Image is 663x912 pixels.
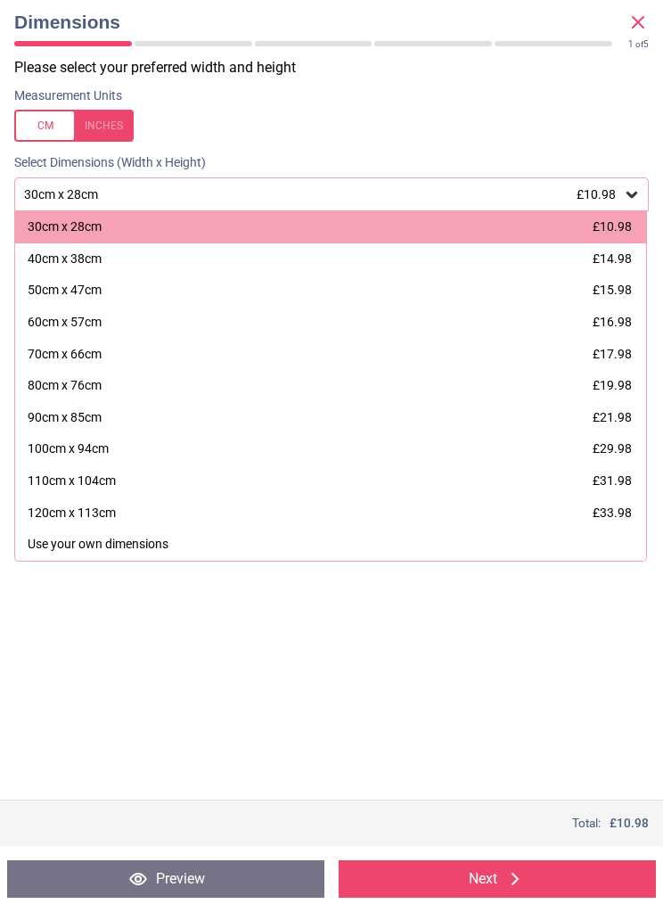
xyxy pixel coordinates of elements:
[7,860,324,898] button: Preview
[610,815,649,832] span: £
[28,377,102,395] div: 80cm x 76cm
[593,441,632,456] span: £29.98
[14,9,627,35] span: Dimensions
[593,315,632,329] span: £16.98
[28,314,102,332] div: 60cm x 57cm
[14,815,649,832] div: Total:
[593,283,632,297] span: £15.98
[28,472,116,490] div: 110cm x 104cm
[577,187,616,201] span: £10.98
[22,187,623,202] div: 30cm x 28cm
[628,39,634,49] span: 1
[28,251,102,268] div: 40cm x 38cm
[628,38,649,51] div: of 5
[339,860,656,898] button: Next
[28,440,109,458] div: 100cm x 94cm
[593,347,632,361] span: £17.98
[28,346,102,364] div: 70cm x 66cm
[593,505,632,520] span: £33.98
[14,87,122,105] label: Measurement Units
[28,409,102,427] div: 90cm x 85cm
[14,58,663,78] p: Please select your preferred width and height
[593,219,632,234] span: £10.98
[617,816,649,830] span: 10.98
[593,378,632,392] span: £19.98
[28,536,168,554] div: Use your own dimensions
[28,282,102,300] div: 50cm x 47cm
[593,251,632,266] span: £14.98
[28,505,116,522] div: 120cm x 113cm
[593,473,632,488] span: £31.98
[593,410,632,424] span: £21.98
[28,218,102,236] div: 30cm x 28cm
